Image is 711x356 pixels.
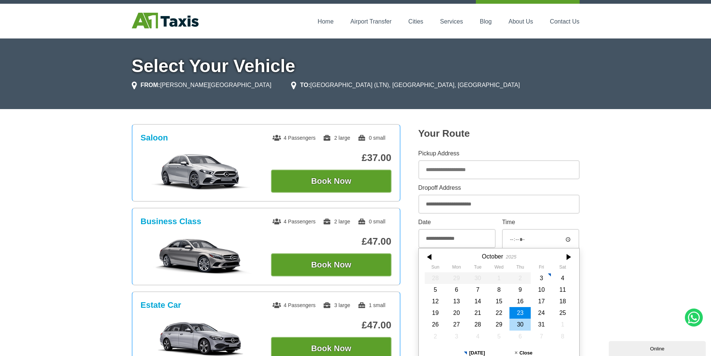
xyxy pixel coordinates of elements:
span: 4 Passengers [272,135,316,141]
p: £47.00 [271,236,392,247]
a: Cities [408,18,423,25]
strong: TO: [300,82,310,88]
img: A1 Taxis St Albans LTD [132,13,199,28]
label: Time [502,219,579,225]
strong: FROM: [141,82,160,88]
span: 4 Passengers [272,302,316,308]
label: Pickup Address [418,151,580,157]
a: Airport Transfer [350,18,392,25]
a: Blog [480,18,492,25]
span: 1 small [358,302,385,308]
a: About Us [509,18,533,25]
p: £47.00 [271,319,392,331]
span: 3 large [323,302,350,308]
h3: Saloon [141,133,168,143]
p: £37.00 [271,152,392,164]
h3: Business Class [141,217,202,226]
a: Services [440,18,463,25]
li: [PERSON_NAME][GEOGRAPHIC_DATA] [132,81,272,90]
button: Book Now [271,170,392,193]
button: Book Now [271,253,392,276]
h3: Estate Car [141,300,181,310]
span: 2 large [323,219,350,225]
iframe: chat widget [609,340,707,356]
label: Dropoff Address [418,185,580,191]
label: Date [418,219,496,225]
h2: Your Route [418,128,580,139]
img: Saloon [144,153,257,191]
span: 0 small [358,219,385,225]
img: Business Class [144,237,257,274]
span: 0 small [358,135,385,141]
a: Home [318,18,334,25]
a: Contact Us [550,18,579,25]
span: 2 large [323,135,350,141]
h1: Select Your Vehicle [132,57,580,75]
li: [GEOGRAPHIC_DATA] (LTN), [GEOGRAPHIC_DATA], [GEOGRAPHIC_DATA] [291,81,520,90]
span: 4 Passengers [272,219,316,225]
